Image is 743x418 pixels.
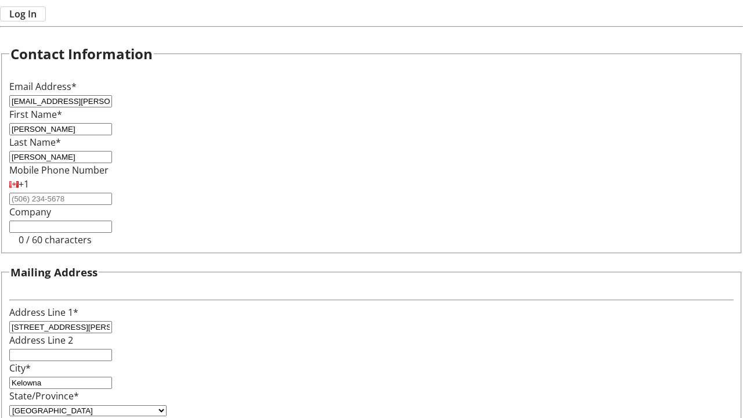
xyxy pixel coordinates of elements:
[9,362,31,374] label: City*
[9,80,77,93] label: Email Address*
[19,233,92,246] tr-character-limit: 0 / 60 characters
[9,193,112,205] input: (506) 234-5678
[9,7,37,21] span: Log In
[10,264,98,280] h3: Mailing Address
[10,44,153,64] h2: Contact Information
[9,377,112,389] input: City
[9,390,79,402] label: State/Province*
[9,306,78,319] label: Address Line 1*
[9,321,112,333] input: Address
[9,164,109,176] label: Mobile Phone Number
[9,206,51,218] label: Company
[9,334,73,347] label: Address Line 2
[9,136,61,149] label: Last Name*
[9,108,62,121] label: First Name*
